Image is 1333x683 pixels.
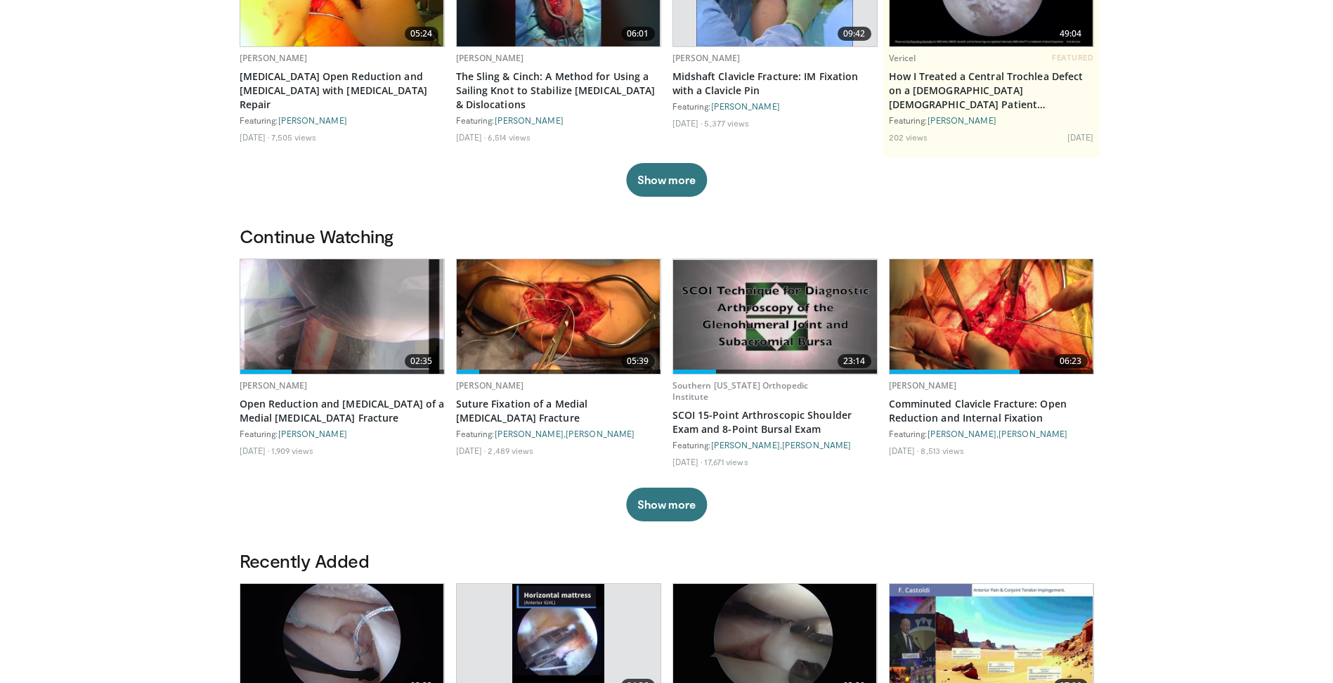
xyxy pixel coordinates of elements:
li: [DATE] [456,445,486,456]
li: [DATE] [672,117,703,129]
li: 202 views [889,131,928,143]
a: 23:14 [673,259,877,374]
div: Featuring: [240,428,445,439]
div: Featuring: [456,115,661,126]
div: Featuring: [672,100,878,112]
a: [PERSON_NAME] [566,429,635,438]
li: 2,489 views [488,445,533,456]
li: 6,514 views [488,131,531,143]
li: [DATE] [1067,131,1094,143]
a: Vericel [889,52,916,64]
div: Featuring: , [672,439,878,450]
li: [DATE] [240,131,270,143]
li: 5,377 views [704,117,749,129]
img: 47c2e4b7-6f4f-4cba-a40b-e20cb907852d.620x360_q85_upscale.jpg [240,259,444,374]
a: [PERSON_NAME] [240,52,308,64]
a: [PERSON_NAME] [240,379,308,391]
a: Open Reduction and [MEDICAL_DATA] of a Medial [MEDICAL_DATA] Fracture [240,397,445,425]
li: [DATE] [240,445,270,456]
a: Suture Fixation of a Medial [MEDICAL_DATA] Fracture [456,397,661,425]
li: [DATE] [672,456,703,467]
a: 05:39 [457,259,661,374]
span: FEATURED [1052,53,1093,63]
a: Southern [US_STATE] Orthopedic Institute [672,379,809,403]
a: [PERSON_NAME] [711,440,780,450]
span: 05:39 [621,354,655,368]
a: [PERSON_NAME] [782,440,851,450]
div: Featuring: [889,115,1094,126]
span: 23:14 [838,354,871,368]
span: 05:24 [405,27,438,41]
span: 09:42 [838,27,871,41]
button: Show more [626,488,707,521]
a: [MEDICAL_DATA] Open Reduction and [MEDICAL_DATA] with [MEDICAL_DATA] Repair [240,70,445,112]
li: 8,513 views [921,445,964,456]
a: Midshaft Clavicle Fracture: IM Fixation with a Clavicle Pin [672,70,878,98]
span: 06:23 [1054,354,1088,368]
a: [PERSON_NAME] [278,115,347,125]
a: [PERSON_NAME] [495,429,564,438]
a: [PERSON_NAME] [495,115,564,125]
a: [PERSON_NAME] [672,52,741,64]
div: Featuring: , [456,428,661,439]
li: [DATE] [456,131,486,143]
div: Featuring: , [889,428,1094,439]
a: [PERSON_NAME] [999,429,1067,438]
span: 49:04 [1054,27,1088,41]
a: SCOI 15-Point Arthroscopic Shoulder Exam and 8-Point Bursal Exam [672,408,878,436]
li: 17,671 views [704,456,748,467]
h3: Continue Watching [240,225,1094,247]
a: [PERSON_NAME] [278,429,347,438]
a: [PERSON_NAME] [456,52,524,64]
div: Featuring: [240,115,445,126]
a: The Sling & Cinch: A Method for Using a Sailing Knot to Stabilize [MEDICAL_DATA] & Dislocations [456,70,661,112]
a: [PERSON_NAME] [889,379,957,391]
a: [PERSON_NAME] [711,101,780,111]
li: [DATE] [889,445,919,456]
a: [PERSON_NAME] [456,379,524,391]
span: 02:35 [405,354,438,368]
li: 7,505 views [271,131,316,143]
a: 02:35 [240,259,444,374]
a: [PERSON_NAME] [928,429,996,438]
li: 1,909 views [271,445,313,456]
a: [PERSON_NAME] [928,115,996,125]
img: 66ba8aa4-6a6b-4ee8-bf9d-5265c1bc7379.620x360_q85_upscale.jpg [457,259,661,374]
a: How I Treated a Central Trochlea Defect on a [DEMOGRAPHIC_DATA] [DEMOGRAPHIC_DATA] Patient… [889,70,1094,112]
button: Show more [626,163,707,197]
a: Comminuted Clavicle Fracture: Open Reduction and Internal Fixation [889,397,1094,425]
img: 3Gduepif0T1UGY8H4xMDoxOjByO_JhYE.620x360_q85_upscale.jpg [673,260,877,373]
img: c2742957-4508-4364-b8c1-677a2c49b671.620x360_q85_upscale.jpg [890,259,1093,374]
a: 06:23 [890,259,1093,374]
h3: Recently Added [240,549,1094,572]
span: 06:01 [621,27,655,41]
